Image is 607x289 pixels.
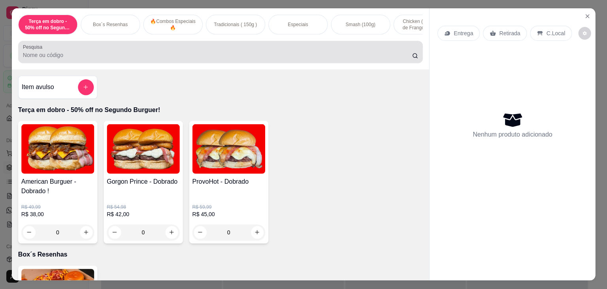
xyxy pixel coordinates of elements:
[108,226,121,239] button: decrease-product-quantity
[107,177,179,186] h4: Gorgon Prince - Dobrado
[21,177,94,196] h4: American Burguer - Dobrado !
[214,21,257,28] p: Tradicionais ( 150g )
[21,210,94,218] p: R$ 38,00
[473,130,552,139] p: Nenhum produto adicionado
[546,29,565,37] p: C.Local
[150,18,196,31] p: 🔥Combos Especiais 🔥
[93,21,128,28] p: Box´s Resenhas
[454,29,473,37] p: Entrega
[23,51,412,59] input: Pesquisa
[192,204,265,210] p: R$ 59,99
[21,83,54,92] h4: Item avulso
[192,124,265,174] img: product-image
[165,226,178,239] button: increase-product-quantity
[345,21,375,28] p: Smash (100g)
[192,210,265,218] p: R$ 45,00
[107,210,179,218] p: R$ 42,00
[23,44,45,50] label: Pesquisa
[25,18,70,31] p: Terça em dobro - 50% off no Segundo Burguer!
[578,27,591,40] button: decrease-product-quantity
[21,204,94,210] p: R$ 49,99
[18,250,422,259] p: Box´s Resenhas
[400,18,446,31] p: Chicken ( Burguers de Frango )( 120g )
[107,204,179,210] p: R$ 54,98
[107,124,179,174] img: product-image
[499,29,520,37] p: Retirada
[581,10,594,23] button: Close
[21,124,94,174] img: product-image
[192,177,265,186] h4: ProvoHot - Dobrado
[78,80,94,95] button: add-separate-item
[288,21,308,28] p: Especiais
[18,105,422,115] p: Terça em dobro - 50% off no Segundo Burguer!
